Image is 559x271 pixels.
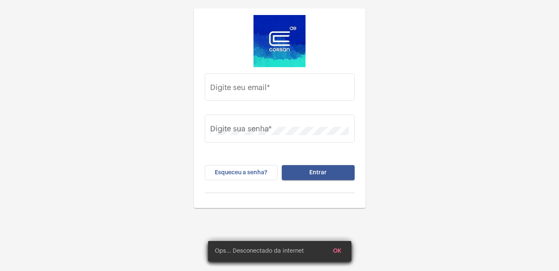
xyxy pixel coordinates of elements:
[253,15,306,67] img: d4669ae0-8c07-2337-4f67-34b0df7f5ae4.jpeg
[333,248,341,254] span: OK
[215,170,267,176] span: Esqueceu a senha?
[282,165,355,180] button: Entrar
[309,170,327,176] span: Entrar
[210,85,349,93] input: Digite seu email
[215,247,304,255] span: Ops... Desconectado da internet
[205,165,278,180] button: Esqueceu a senha?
